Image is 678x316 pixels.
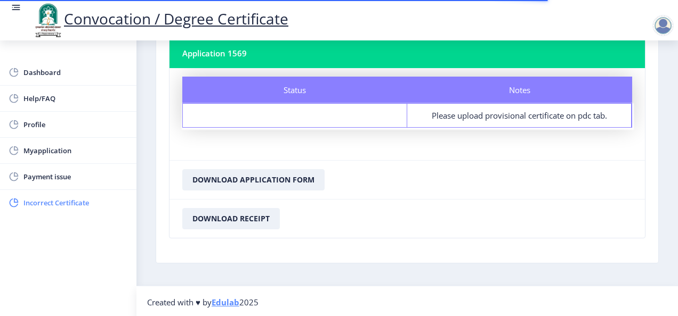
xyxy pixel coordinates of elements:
[23,92,128,105] span: Help/FAQ
[23,66,128,79] span: Dashboard
[32,2,64,38] img: logo
[182,208,280,229] button: Download Receipt
[32,9,288,29] a: Convocation / Degree Certificate
[182,77,407,103] div: Status
[23,170,128,183] span: Payment issue
[407,77,632,103] div: Notes
[182,169,325,190] button: Download Application Form
[23,196,128,209] span: Incorrect Certificate
[212,297,239,307] a: Edulab
[147,297,259,307] span: Created with ♥ by 2025
[417,110,621,121] div: Please upload provisional certificate on pdc tab.
[170,38,645,68] nb-card-header: Application 1569
[23,118,128,131] span: Profile
[23,144,128,157] span: Myapplication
